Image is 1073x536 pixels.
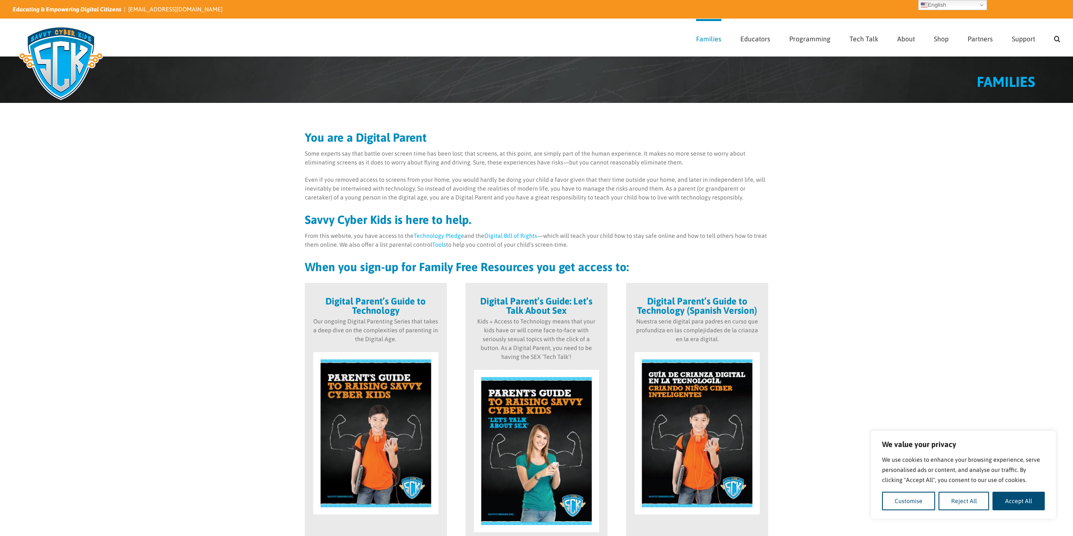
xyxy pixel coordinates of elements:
[897,19,915,56] a: About
[939,492,990,510] button: Reject All
[934,19,949,56] a: Shop
[968,35,993,42] span: Partners
[934,35,949,42] span: Shop
[968,19,993,56] a: Partners
[13,21,109,105] img: Savvy Cyber Kids Logo
[921,2,928,8] img: en
[1054,19,1060,56] a: Search
[789,19,831,56] a: Programming
[992,492,1045,510] button: Accept All
[414,232,464,239] a: Technology Pledge
[637,296,757,316] strong: Digital Parent’s Guide to Technology (Spanish Version)
[635,352,760,514] img: parents-guide-spanish
[474,317,599,361] p: Kids + Access to Technology means that your kids have or will come face-to-face with seriously se...
[1012,19,1035,56] a: Support
[882,455,1045,485] p: We use cookies to enhance your browsing experience, serve personalised ads or content, and analys...
[850,35,878,42] span: Tech Talk
[305,132,769,143] h2: You are a Digital Parent
[740,19,770,56] a: Educators
[740,35,770,42] span: Educators
[882,439,1045,450] p: We value your privacy
[696,35,721,42] span: Families
[850,19,878,56] a: Tech Talk
[128,6,223,13] a: [EMAIL_ADDRESS][DOMAIN_NAME]
[789,35,831,42] span: Programming
[325,296,426,316] strong: Digital Parent’s Guide to Technology
[635,317,760,344] p: Nuestra serie digital para padres en curso que profundiza en las complejidades de la crianza en l...
[313,317,438,344] p: Our ongoing Digital Parenting Series that takes a deep dive on the complexities of parenting in t...
[305,214,769,226] h2: Savvy Cyber Kids is here to help.
[1012,35,1035,42] span: Support
[305,232,769,249] p: From this website, you have access to the and the —which will teach your child how to stay safe o...
[897,35,915,42] span: About
[305,149,769,167] p: Some experts say that battle over screen time has been lost; that screens, at this point, are sim...
[474,370,599,532] img: parents-guide-talk-about-sex
[696,19,1060,56] nav: Main Menu
[484,232,537,239] a: Digital Bill of Rights
[13,6,121,13] i: Educating & Empowering Digital Citizens
[313,352,438,514] img: parents-guide-cover
[305,175,769,202] p: Even if you removed access to screens from your home, you would hardly be doing your child a favo...
[977,73,1035,90] span: FAMILIES
[480,296,592,316] strong: Digital Parent’s Guide: Let’s Talk About Sex
[696,19,721,56] a: Families
[432,241,446,248] a: Tools
[305,260,629,274] strong: When you sign-up for Family Free Resources you get access to:
[882,492,935,510] button: Customise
